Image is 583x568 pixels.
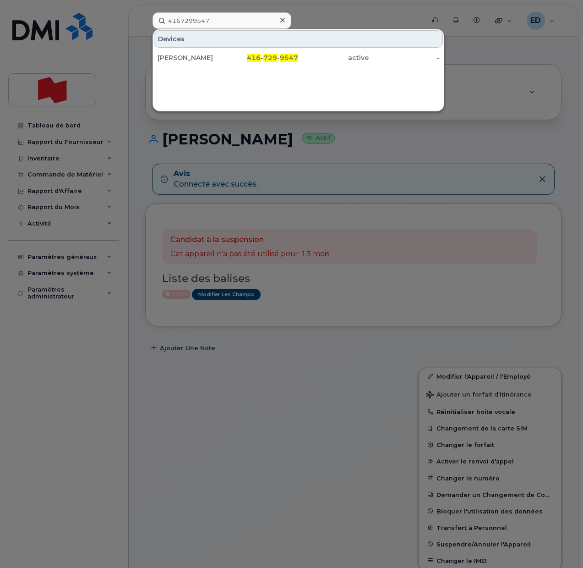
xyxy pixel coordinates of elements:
div: [PERSON_NAME] [158,53,228,62]
a: [PERSON_NAME]416-729-9547active- [154,50,443,66]
span: 416 [247,54,261,62]
div: active [298,53,369,62]
div: - [369,53,439,62]
div: Devices [154,30,443,48]
div: - - [228,53,299,62]
span: 729 [263,54,277,62]
span: 9547 [280,54,298,62]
